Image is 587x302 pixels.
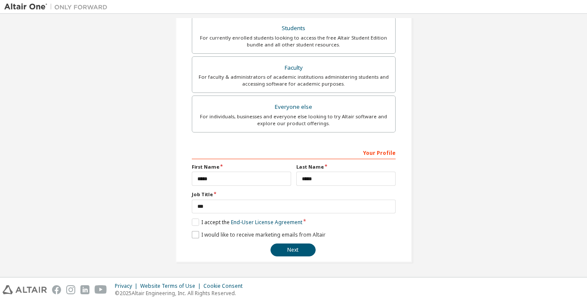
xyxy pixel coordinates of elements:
img: linkedin.svg [80,285,89,294]
div: For individuals, businesses and everyone else looking to try Altair software and explore our prod... [197,113,390,127]
p: © 2025 Altair Engineering, Inc. All Rights Reserved. [115,290,248,297]
div: Your Profile [192,145,396,159]
img: altair_logo.svg [3,285,47,294]
button: Next [270,243,316,256]
label: First Name [192,163,291,170]
div: Students [197,22,390,34]
div: Cookie Consent [203,283,248,290]
img: facebook.svg [52,285,61,294]
div: Everyone else [197,101,390,113]
img: youtube.svg [95,285,107,294]
label: I accept the [192,219,302,226]
div: Website Terms of Use [140,283,203,290]
label: I would like to receive marketing emails from Altair [192,231,326,238]
img: instagram.svg [66,285,75,294]
label: Last Name [296,163,396,170]
div: For faculty & administrators of academic institutions administering students and accessing softwa... [197,74,390,87]
div: Privacy [115,283,140,290]
a: End-User License Agreement [231,219,302,226]
img: Altair One [4,3,112,11]
div: Faculty [197,62,390,74]
div: For currently enrolled students looking to access the free Altair Student Edition bundle and all ... [197,34,390,48]
label: Job Title [192,191,396,198]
